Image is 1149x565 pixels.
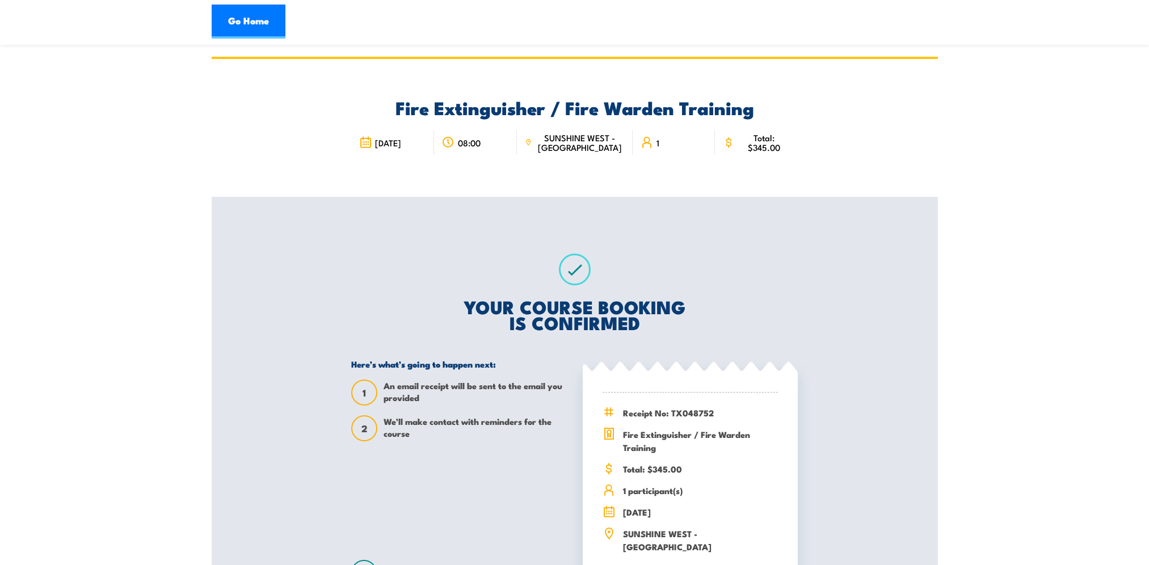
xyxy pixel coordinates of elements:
[384,415,566,441] span: We’ll make contact with reminders for the course
[212,5,285,39] a: Go Home
[535,133,624,152] span: SUNSHINE WEST - [GEOGRAPHIC_DATA]
[351,298,798,330] h2: YOUR COURSE BOOKING IS CONFIRMED
[623,505,778,518] span: [DATE]
[384,380,566,406] span: An email receipt will be sent to the email you provided
[738,133,790,152] span: Total: $345.00
[623,527,778,553] span: SUNSHINE WEST - [GEOGRAPHIC_DATA]
[352,387,376,399] span: 1
[656,138,659,147] span: 1
[458,138,481,147] span: 08:00
[351,99,798,115] h2: Fire Extinguisher / Fire Warden Training
[375,138,401,147] span: [DATE]
[351,359,566,369] h5: Here’s what’s going to happen next:
[352,423,376,435] span: 2
[623,406,778,419] span: Receipt No: TX048752
[623,428,778,454] span: Fire Extinguisher / Fire Warden Training
[623,462,778,475] span: Total: $345.00
[623,484,778,497] span: 1 participant(s)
